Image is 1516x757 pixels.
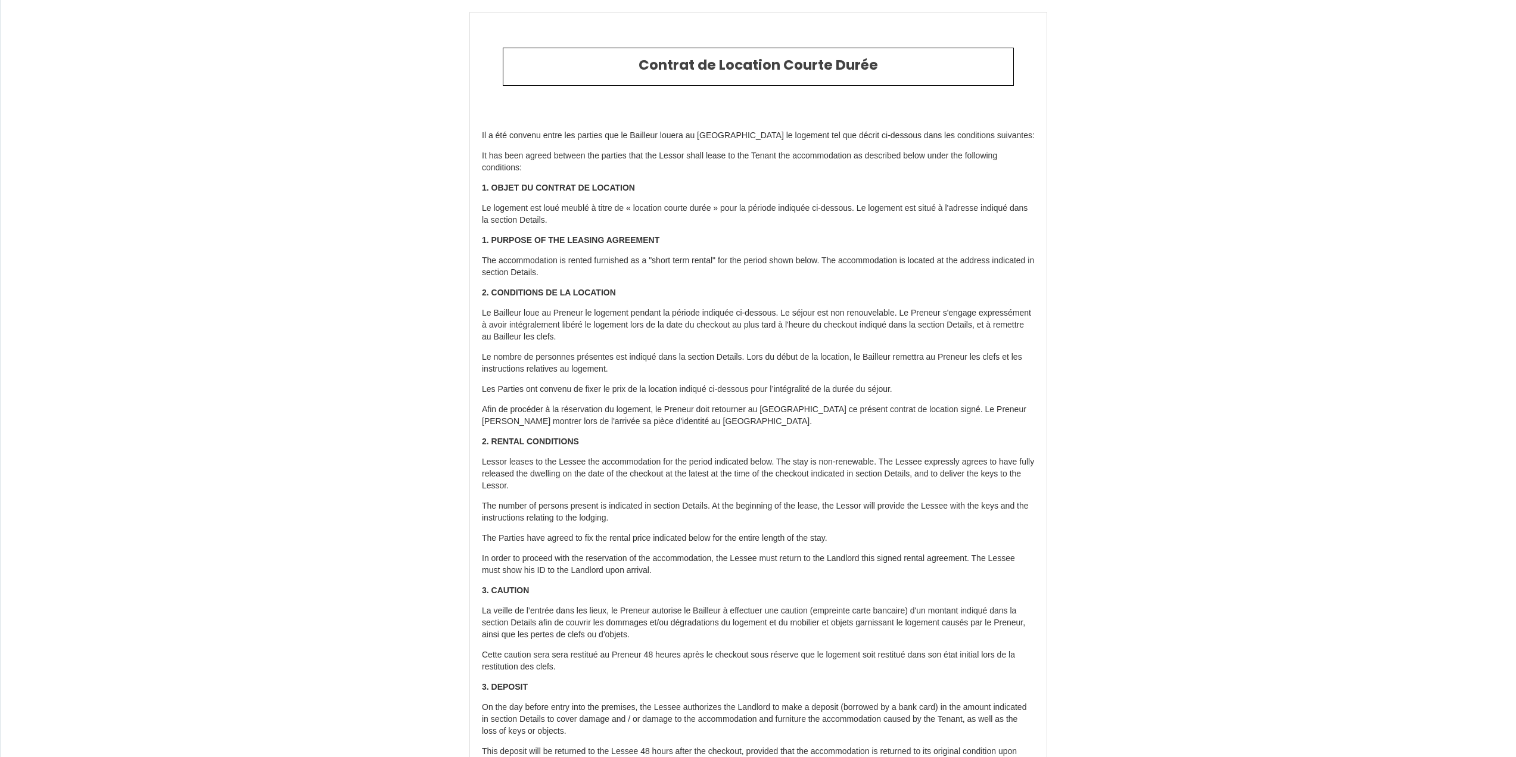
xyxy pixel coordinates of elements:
p: Afin de procéder à la réservation du logement, le Preneur doit retourner au [GEOGRAPHIC_DATA] ce ... [482,404,1035,428]
p: Cette caution sera sera restitué au Preneur 48 heures après le checkout sous réserve que le logem... [482,649,1035,673]
p: The accommodation is rented furnished as a "short term rental" for the period shown below. The ac... [482,255,1035,279]
strong: 2. CONDITIONS DE LA LOCATION [482,288,616,297]
p: On the day before entry into the premises, the Lessee authorizes the Landlord to make a deposit (... [482,702,1035,737]
strong: 1. PURPOSE OF THE LEASING AGREEMENT [482,235,659,245]
p: In order to proceed with the reservation of the accommodation, the Lessee must return to the Land... [482,553,1035,577]
p: The Parties have agreed to fix the rental price indicated below for the entire length of the stay. [482,532,1035,544]
h2: Contrat de Location Courte Durée [512,57,1004,74]
strong: 3. CAUTION [482,585,529,595]
p: It has been agreed between the parties that the Lessor shall lease to the Tenant the accommodatio... [482,150,1035,174]
strong: 2. RENTAL CONDITIONS [482,437,579,446]
p: Le logement est loué meublé à titre de « location courte durée » pour la période indiquée ci-dess... [482,203,1035,226]
p: Le nombre de personnes présentes est indiqué dans la section Details. Lors du début de la locatio... [482,351,1035,375]
strong: 1. OBJET DU CONTRAT DE LOCATION [482,183,635,192]
p: The number of persons present is indicated in section Details. At the beginning of the lease, the... [482,500,1035,524]
p: Le Bailleur loue au Preneur le logement pendant la période indiquée ci-dessous. Le séjour est non... [482,307,1035,343]
p: Lessor leases to the Lessee the accommodation for the period indicated below. The stay is non-ren... [482,456,1035,492]
strong: 3. DEPOSIT [482,682,528,691]
p: Les Parties ont convenu de fixer le prix de la location indiqué ci-dessous pour l’intégralité de ... [482,384,1035,395]
p: Il a été convenu entre les parties que le Bailleur louera au [GEOGRAPHIC_DATA] le logement tel qu... [482,130,1035,142]
p: La veille de l’entrée dans les lieux, le Preneur autorise le Bailleur à effectuer une caution (em... [482,605,1035,641]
